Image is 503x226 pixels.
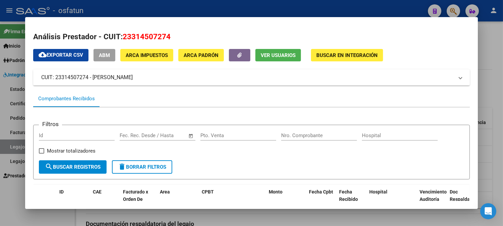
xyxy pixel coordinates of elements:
[93,49,115,61] button: ABM
[160,189,170,194] span: Area
[99,52,110,58] span: ABM
[309,189,333,194] span: Fecha Cpbt
[47,147,96,155] span: Mostrar totalizadores
[450,189,480,202] span: Doc Respaldatoria
[339,189,358,202] span: Fecha Recibido
[153,132,185,138] input: Fecha fin
[269,189,282,194] span: Monto
[311,49,383,61] button: Buscar en Integración
[120,132,147,138] input: Fecha inicio
[126,52,168,58] span: ARCA Impuestos
[38,95,95,103] div: Comprobantes Recibidos
[59,189,64,194] span: ID
[120,49,173,61] button: ARCA Impuestos
[184,52,218,58] span: ARCA Padrón
[39,52,83,58] span: Exportar CSV
[417,185,447,214] datatable-header-cell: Vencimiento Auditoría
[112,160,172,174] button: Borrar Filtros
[118,164,166,170] span: Borrar Filtros
[45,164,101,170] span: Buscar Registros
[123,189,148,202] span: Facturado x Orden De
[120,185,157,214] datatable-header-cell: Facturado x Orden De
[90,185,120,214] datatable-header-cell: CAE
[202,189,214,194] span: CPBT
[316,52,378,58] span: Buscar en Integración
[41,73,454,81] mat-panel-title: CUIT: 23314507274 - [PERSON_NAME]
[157,185,199,214] datatable-header-cell: Area
[369,189,387,194] span: Hospital
[480,203,496,219] div: Open Intercom Messenger
[420,189,447,202] span: Vencimiento Auditoría
[255,49,301,61] button: Ver Usuarios
[118,163,126,171] mat-icon: delete
[447,185,487,214] datatable-header-cell: Doc Respaldatoria
[266,185,306,214] datatable-header-cell: Monto
[57,185,90,214] datatable-header-cell: ID
[93,189,102,194] span: CAE
[33,69,470,86] mat-expansion-panel-header: CUIT: 23314507274 - [PERSON_NAME]
[306,185,336,214] datatable-header-cell: Fecha Cpbt
[367,185,417,214] datatable-header-cell: Hospital
[187,132,195,140] button: Open calendar
[261,52,296,58] span: Ver Usuarios
[33,31,470,43] h2: Análisis Prestador - CUIT:
[39,120,62,128] h3: Filtros
[39,160,107,174] button: Buscar Registros
[33,49,88,61] button: Exportar CSV
[199,185,266,214] datatable-header-cell: CPBT
[123,32,171,41] span: 23314507274
[45,163,53,171] mat-icon: search
[336,185,367,214] datatable-header-cell: Fecha Recibido
[178,49,224,61] button: ARCA Padrón
[39,51,47,59] mat-icon: cloud_download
